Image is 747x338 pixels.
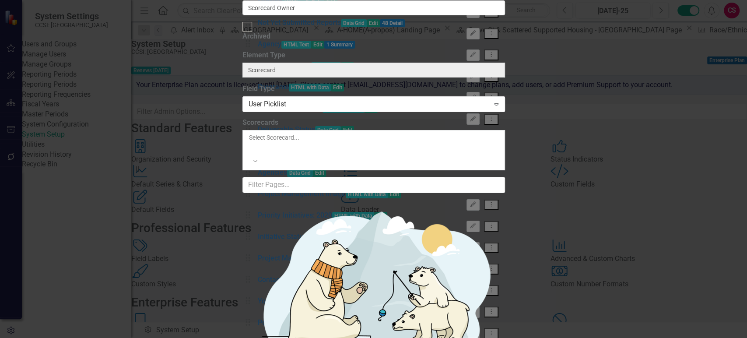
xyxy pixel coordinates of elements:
[249,133,498,142] div: Select Scorecard...
[242,32,270,42] div: Archived
[242,177,505,193] input: Filter Pages...
[249,99,490,109] div: User Picklist
[242,0,505,15] input: Custom Field Name
[242,84,505,94] label: Field Type
[242,50,505,60] label: Element Type
[242,118,505,128] label: Scorecards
